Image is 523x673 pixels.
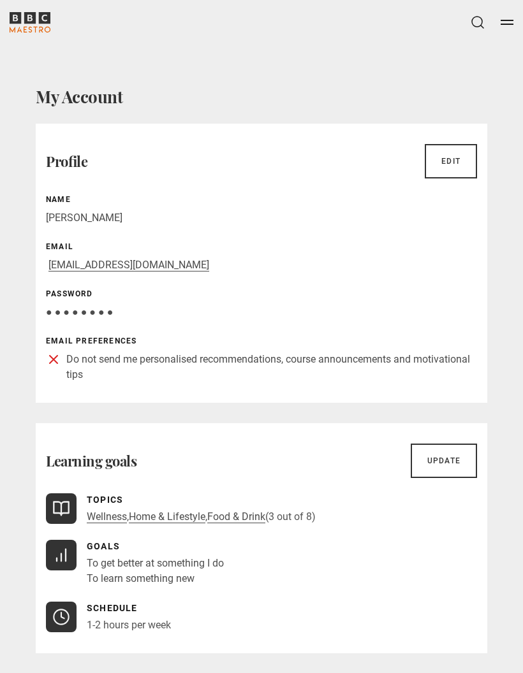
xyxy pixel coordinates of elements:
[411,444,477,478] a: Update
[129,510,205,523] a: Home & Lifestyle
[87,540,224,553] p: Goals
[87,571,224,586] li: To learn something new
[46,241,477,252] p: Email
[501,16,513,29] button: Toggle navigation
[425,144,477,178] a: Edit
[46,151,87,171] h2: Profile
[10,12,50,33] svg: BBC Maestro
[87,493,316,507] p: Topics
[46,306,113,318] span: ● ● ● ● ● ● ● ●
[46,288,477,300] p: Password
[87,509,316,525] p: , , (3 out of 8)
[46,335,477,347] p: Email preferences
[87,510,127,523] a: Wellness
[66,352,477,382] p: Do not send me personalised recommendations, course announcements and motivational tips
[46,194,477,205] p: Name
[46,451,136,471] h2: Learning goals
[87,556,224,571] li: To get better at something I do
[36,85,487,108] h1: My Account
[87,602,171,615] p: Schedule
[87,618,171,633] p: 1-2 hours per week
[46,210,477,226] p: [PERSON_NAME]
[207,510,265,523] a: Food & Drink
